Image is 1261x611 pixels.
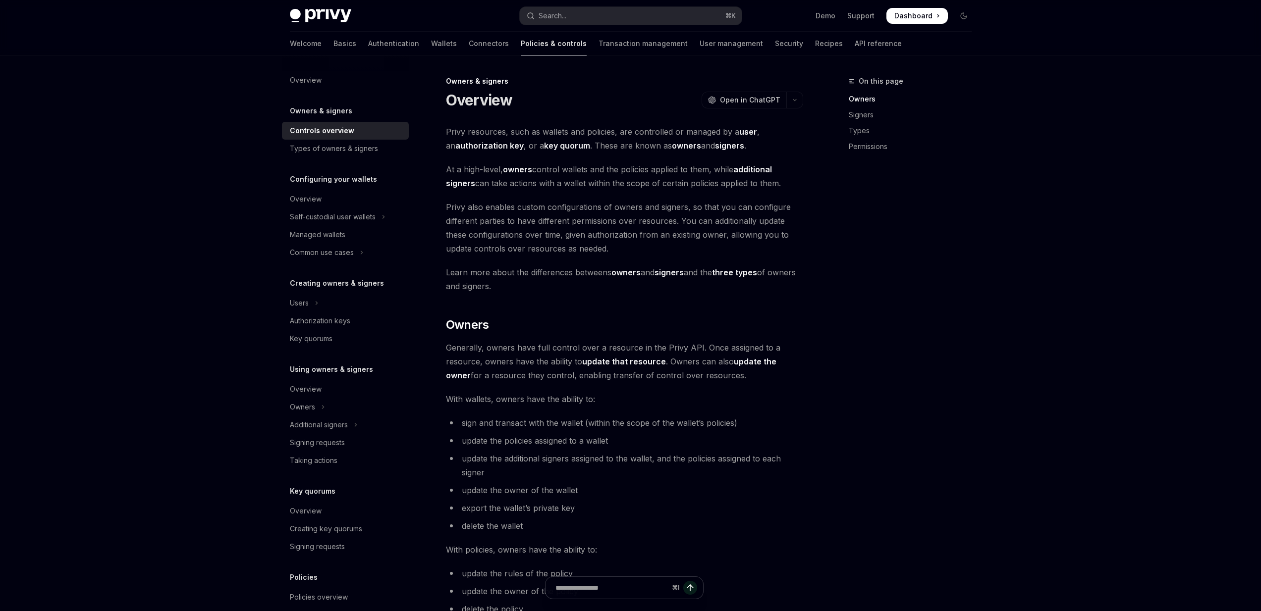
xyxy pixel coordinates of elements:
[290,229,345,241] div: Managed wallets
[290,401,315,413] div: Owners
[700,32,763,55] a: User management
[520,7,742,25] button: Open search
[555,577,668,599] input: Ask a question...
[282,190,409,208] a: Overview
[282,140,409,157] a: Types of owners & signers
[886,8,948,24] a: Dashboard
[849,123,980,139] a: Types
[290,363,373,375] h5: Using owners & signers
[446,91,513,109] h1: Overview
[446,265,803,293] span: Learn more about the differences betweens and and the of owners and signers.
[611,267,641,277] strong: owners
[446,125,803,153] span: Privy resources, such as wallets and policies, are controlled or managed by a , an , or a . These...
[446,392,803,406] span: With wallets, owners have the ability to:
[503,164,532,174] strong: owners
[290,173,377,185] h5: Configuring your wallets
[282,520,409,538] a: Creating key quorums
[446,76,803,86] div: Owners & signers
[611,267,641,278] a: owners
[582,356,666,366] strong: update that resource
[290,277,384,289] h5: Creating owners & signers
[720,95,780,105] span: Open in ChatGPT
[290,523,362,535] div: Creating key quorums
[282,312,409,330] a: Authorization keys
[333,32,356,55] a: Basics
[290,297,309,309] div: Users
[290,455,337,466] div: Taking actions
[282,416,409,434] button: Toggle Additional signers section
[446,162,803,190] span: At a high-level, control wallets and the policies applied to them, while can take actions with a ...
[282,71,409,89] a: Overview
[290,9,351,23] img: dark logo
[894,11,932,21] span: Dashboard
[462,503,575,513] span: export the wallet’s private key
[290,485,335,497] h5: Key quorums
[539,10,566,22] div: Search...
[290,541,345,553] div: Signing requests
[859,75,903,87] span: On this page
[290,591,348,603] div: Policies overview
[282,380,409,398] a: Overview
[462,521,523,531] span: delete the wallet
[849,91,980,107] a: Owners
[672,141,701,151] strong: owners
[462,454,781,477] span: update the additional signers assigned to the wallet, and the policies assigned to each signer
[282,588,409,606] a: Policies overview
[282,122,409,140] a: Controls overview
[455,141,524,151] a: authorization key
[739,127,757,137] a: user
[847,11,875,21] a: Support
[469,32,509,55] a: Connectors
[290,32,322,55] a: Welcome
[368,32,419,55] a: Authentication
[446,341,803,382] span: Generally, owners have full control over a resource in the Privy API. Once assigned to a resource...
[290,419,348,431] div: Additional signers
[282,434,409,452] a: Signing requests
[849,139,980,154] a: Permissions
[462,436,608,446] span: update the policies assigned to a wallet
[446,200,803,255] span: Privy also enables custom configurations of owners and signers, so that you can configure differe...
[431,32,457,55] a: Wallets
[290,74,322,86] div: Overview
[282,244,409,261] button: Toggle Common use cases section
[446,317,489,333] span: Owners
[290,193,322,205] div: Overview
[725,12,736,20] span: ⌘ K
[815,32,843,55] a: Recipes
[290,125,354,137] div: Controls overview
[290,105,352,117] h5: Owners & signers
[282,226,409,244] a: Managed wallets
[282,294,409,312] button: Toggle Users section
[655,267,684,278] a: signers
[290,211,376,223] div: Self-custodial user wallets
[290,333,332,345] div: Key quorums
[290,383,322,395] div: Overview
[715,141,744,151] strong: signers
[290,315,350,327] div: Authorization keys
[282,398,409,416] button: Toggle Owners section
[282,208,409,226] button: Toggle Self-custodial user wallets section
[702,92,786,108] button: Open in ChatGPT
[544,141,590,151] a: key quorum
[282,452,409,469] a: Taking actions
[282,538,409,556] a: Signing requests
[290,505,322,517] div: Overview
[282,502,409,520] a: Overview
[816,11,835,21] a: Demo
[290,571,318,583] h5: Policies
[446,566,803,580] li: update the rules of the policy
[712,267,757,277] strong: three types
[775,32,803,55] a: Security
[849,107,980,123] a: Signers
[956,8,972,24] button: Toggle dark mode
[290,143,378,154] div: Types of owners & signers
[655,267,684,277] strong: signers
[855,32,902,55] a: API reference
[446,543,803,557] span: With policies, owners have the ability to:
[290,247,354,258] div: Common use cases
[290,437,345,449] div: Signing requests
[712,267,757,278] a: three types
